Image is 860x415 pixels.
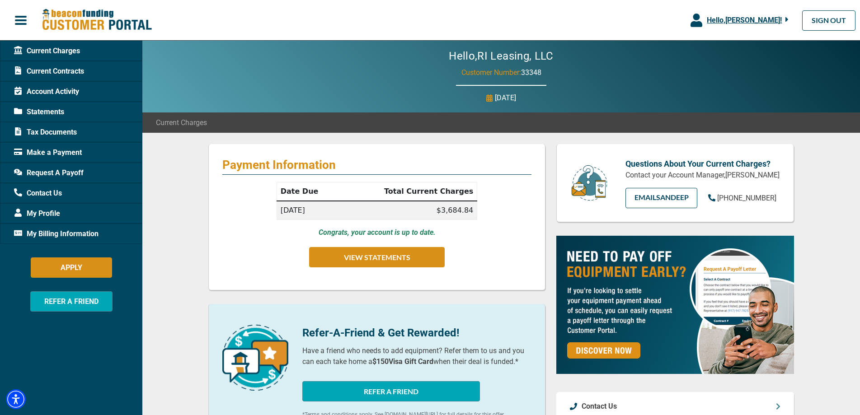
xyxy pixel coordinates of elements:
p: Contact your Account Manager, [PERSON_NAME] [625,170,780,181]
p: Have a friend who needs to add equipment? Refer them to us and you can each take home a when thei... [302,345,531,367]
a: EMAILSandeep [625,188,697,208]
span: My Profile [14,208,60,219]
h2: Hello, RI Leasing, LLC [422,50,581,63]
button: REFER A FRIEND [30,291,113,312]
b: $150 Visa Gift Card [372,357,433,366]
p: Questions About Your Current Charges? [625,158,780,170]
th: Total Current Charges [341,182,477,201]
span: Tax Documents [14,127,77,138]
p: [DATE] [495,93,516,103]
button: REFER A FRIEND [302,381,480,401]
span: Contact Us [14,188,62,199]
img: customer-service.png [569,164,610,202]
td: $3,684.84 [341,201,477,220]
p: Refer-A-Friend & Get Rewarded! [302,325,531,341]
td: [DATE] [277,201,341,220]
div: Accessibility Menu [6,389,26,409]
th: Date Due [277,182,341,201]
button: VIEW STATEMENTS [309,247,445,267]
p: Congrats, your account is up to date. [319,227,436,238]
span: Current Contracts [14,66,84,77]
span: Statements [14,107,64,117]
span: My Billing Information [14,228,99,239]
span: Request A Payoff [14,168,84,178]
span: Current Charges [14,46,80,56]
p: Contact Us [582,401,617,412]
img: payoff-ad-px.jpg [556,236,794,374]
a: [PHONE_NUMBER] [708,193,776,204]
span: 33348 [521,68,541,77]
span: Account Activity [14,86,79,97]
span: Customer Number: [461,68,521,77]
img: refer-a-friend-icon.png [222,325,288,391]
span: Current Charges [156,117,207,128]
span: Hello, [PERSON_NAME] ! [707,16,782,24]
a: SIGN OUT [802,10,855,31]
span: [PHONE_NUMBER] [717,194,776,202]
p: Payment Information [222,158,531,172]
img: Beacon Funding Customer Portal Logo [42,9,152,32]
span: Make a Payment [14,147,82,158]
button: APPLY [31,257,112,278]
